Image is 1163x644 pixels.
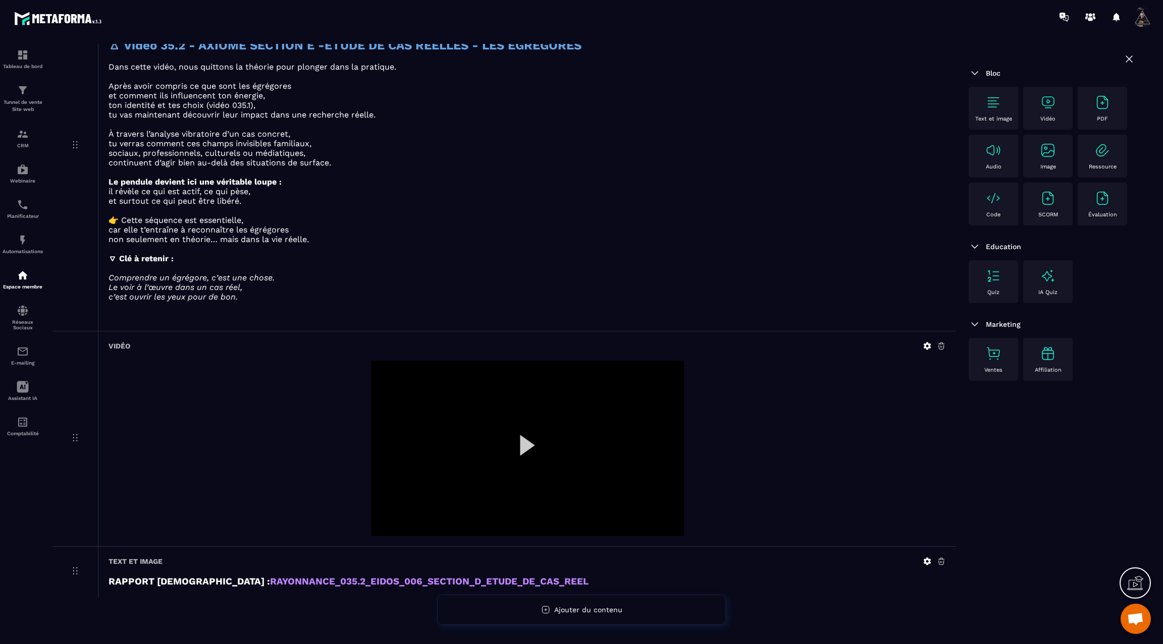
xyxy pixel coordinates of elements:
[17,49,29,61] img: formation
[984,367,1002,373] p: Ventes
[3,360,43,366] p: E-mailing
[3,249,43,254] p: Automatisations
[3,64,43,69] p: Tableau de bord
[1038,211,1058,218] p: SCORM
[3,373,43,408] a: Assistant IA
[109,282,242,292] em: Le voir à l’œuvre dans un cas réel,
[17,269,29,281] img: automations
[270,576,589,587] a: RAYONNANCE_035.2_EIDOS_006_SECTION_D_ETUDE_DE_CAS_REEL
[987,289,999,296] p: Quiz
[3,121,43,156] a: formationformationCRM
[985,190,1001,206] img: text-image no-wra
[17,234,29,246] img: automations
[985,142,1001,158] img: text-image no-wra
[969,67,981,79] img: arrow-down
[109,81,291,91] span: Après avoir compris ce que sont les égrégores
[3,319,43,330] p: Réseaux Sociaux
[1089,163,1117,170] p: Ressource
[17,163,29,175] img: automations
[1038,289,1058,296] p: IA Quiz
[1121,604,1151,634] div: Ouvrir le chat
[1094,94,1111,110] img: text-image no-wra
[17,199,29,211] img: scheduler
[17,416,29,428] img: accountant
[17,128,29,140] img: formation
[3,297,43,338] a: social-networksocial-networkRéseaux Sociaux
[986,320,1021,328] span: Marketing
[1040,94,1056,110] img: text-image no-wra
[109,254,174,263] strong: 🜄 Clé à retenir :
[109,196,241,206] span: et surtout ce qui peut être libéré.
[14,9,105,28] img: logo
[109,139,311,148] span: tu verras comment ces champs invisibles familiaux,
[3,77,43,121] a: formationformationTunnel de vente Site web
[109,215,243,225] span: 👉 Cette séquence est essentielle,
[986,163,1001,170] p: Audio
[986,211,1000,218] p: Code
[985,268,1001,284] img: text-image no-wra
[109,100,255,110] span: ton identité et tes choix (vidéo 035.1),
[3,156,43,191] a: automationsautomationsWebinaire
[109,158,331,167] span: continuent d’agir bien au-delà des situations de surface.
[3,262,43,297] a: automationsautomationsEspace membre
[17,345,29,358] img: email
[109,235,309,244] span: non seulement en théorie… mais dans la vie réelle.
[1040,268,1056,284] img: text-image
[1094,142,1111,158] img: text-image no-wra
[1088,211,1117,218] p: Évaluation
[985,345,1001,362] img: text-image no-wra
[109,273,275,282] em: Comprendre un égrégore, c’est une chose.
[985,94,1001,110] img: text-image no-wra
[3,178,43,184] p: Webinaire
[3,213,43,219] p: Planificateur
[109,177,282,187] strong: Le pendule devient ici une véritable loupe :
[3,143,43,148] p: CRM
[109,62,396,72] span: Dans cette vidéo, nous quittons la théorie pour plonger dans la pratique.
[109,38,581,52] strong: 🜂 Vidéo 35.2 - AXIOME SECTION E -ETUDE DE CAS REELLES - LES EGREGORES
[986,69,1000,77] span: Bloc
[17,84,29,96] img: formation
[109,91,265,100] span: et comment ils influencent ton énergie,
[17,305,29,317] img: social-network
[109,129,290,139] span: À travers l’analyse vibratoire d’un cas concret,
[109,292,238,302] em: c’est ouvrir les yeux pour de bon.
[109,110,376,120] span: tu vas maintenant découvrir leur impact dans une recherche réelle.
[109,187,250,196] span: il révèle ce qui est actif, ce qui pèse,
[1097,115,1108,122] p: PDF
[969,318,981,330] img: arrow-down
[109,342,130,350] h6: Vidéo
[3,408,43,444] a: accountantaccountantComptabilité
[3,226,43,262] a: automationsautomationsAutomatisations
[109,225,289,235] span: car elle t’entraîne à reconnaître les égrégores
[3,99,43,113] p: Tunnel de vente Site web
[3,284,43,289] p: Espace membre
[975,115,1012,122] p: Text et image
[1040,190,1056,206] img: text-image no-wra
[3,431,43,436] p: Comptabilité
[969,241,981,253] img: arrow-down
[1040,345,1056,362] img: text-image
[986,243,1021,251] span: Education
[1040,163,1056,170] p: Image
[109,576,270,587] strong: RAPPORT [DEMOGRAPHIC_DATA] :
[1040,142,1056,158] img: text-image no-wra
[3,338,43,373] a: emailemailE-mailing
[554,606,622,614] span: Ajouter du contenu
[1040,115,1055,122] p: Vidéo
[1035,367,1062,373] p: Affiliation
[109,557,163,565] h6: Text et image
[3,41,43,77] a: formationformationTableau de bord
[3,395,43,401] p: Assistant IA
[1094,190,1111,206] img: text-image no-wra
[3,191,43,226] a: schedulerschedulerPlanificateur
[109,148,305,158] span: sociaux, professionnels, culturels ou médiatiques,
